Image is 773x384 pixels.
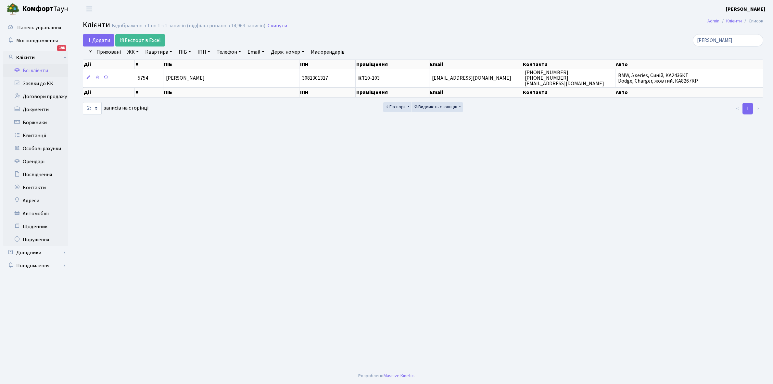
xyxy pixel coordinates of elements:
[358,74,380,82] span: 10-103
[414,104,457,110] span: Видимість стовпців
[3,90,68,103] a: Договори продажу
[163,60,299,69] th: ПІБ
[358,372,415,379] div: Розроблено .
[3,194,68,207] a: Адреси
[6,3,19,16] img: logo.png
[3,77,68,90] a: Заявки до КК
[742,18,763,25] li: Список
[87,37,110,44] span: Додати
[138,74,148,82] span: 5754
[83,87,135,97] th: Дії
[83,60,135,69] th: Дії
[707,18,719,24] a: Admin
[83,102,148,114] label: записів на сторінці
[726,6,765,13] b: [PERSON_NAME]
[299,87,356,97] th: ІПН
[214,46,244,58] a: Телефон
[3,21,68,34] a: Панель управління
[693,34,763,46] input: Пошук...
[125,46,141,58] a: ЖК
[3,259,68,272] a: Повідомлення
[3,207,68,220] a: Автомобілі
[383,102,412,112] button: Експорт
[3,129,68,142] a: Квитанції
[94,46,123,58] a: Приховані
[429,87,522,97] th: Email
[163,87,299,97] th: ПІБ
[22,4,68,15] span: Таун
[302,74,328,82] span: 3081301317
[135,87,163,97] th: #
[3,51,68,64] a: Клієнти
[81,4,97,14] button: Переключити навігацію
[615,60,763,69] th: Авто
[522,87,615,97] th: Контакти
[429,60,522,69] th: Email
[3,155,68,168] a: Орендарі
[195,46,213,58] a: ІПН
[3,34,68,47] a: Мої повідомлення198
[3,103,68,116] a: Документи
[3,168,68,181] a: Посвідчення
[432,74,511,82] span: [EMAIL_ADDRESS][DOMAIN_NAME]
[268,46,307,58] a: Держ. номер
[356,60,429,69] th: Приміщення
[618,72,698,85] span: BMW, 5 series, Синій, КА2436КТ Dodge, Charger, жовтий, КА8267КР
[726,5,765,13] a: [PERSON_NAME]
[83,19,110,31] span: Клієнти
[385,104,406,110] span: Експорт
[522,60,615,69] th: Контакти
[176,46,194,58] a: ПІБ
[412,102,463,112] button: Видимість стовпців
[358,74,365,82] b: КТ
[525,69,604,87] span: [PHONE_NUMBER] [PHONE_NUMBER] [EMAIL_ADDRESS][DOMAIN_NAME]
[115,34,165,46] a: Експорт в Excel
[308,46,347,58] a: Має орендарів
[356,87,429,97] th: Приміщення
[3,181,68,194] a: Контакти
[143,46,175,58] a: Квартира
[57,45,66,51] div: 198
[268,23,287,29] a: Скинути
[245,46,267,58] a: Email
[17,24,61,31] span: Панель управління
[615,87,763,97] th: Авто
[135,60,163,69] th: #
[16,37,58,44] span: Мої повідомлення
[3,116,68,129] a: Боржники
[112,23,266,29] div: Відображено з 1 по 1 з 1 записів (відфільтровано з 14,963 записів).
[3,233,68,246] a: Порушення
[698,14,773,28] nav: breadcrumb
[83,102,102,114] select: записів на сторінці
[22,4,53,14] b: Комфорт
[166,74,205,82] span: [PERSON_NAME]
[742,103,753,114] a: 1
[3,220,68,233] a: Щоденник
[3,142,68,155] a: Особові рахунки
[83,34,114,46] a: Додати
[3,64,68,77] a: Всі клієнти
[726,18,742,24] a: Клієнти
[384,372,414,379] a: Massive Kinetic
[3,246,68,259] a: Довідники
[299,60,356,69] th: ІПН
